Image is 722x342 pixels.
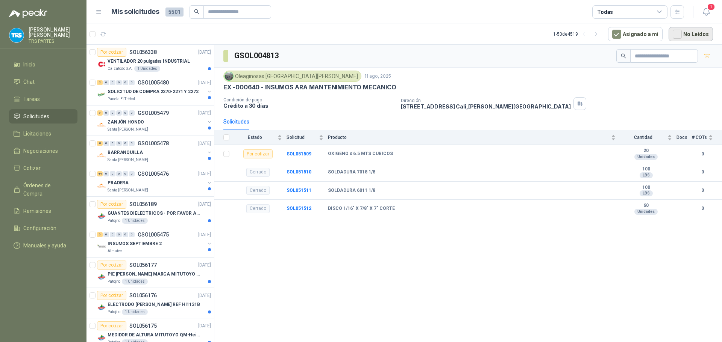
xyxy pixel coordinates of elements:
b: 0 [692,169,713,176]
div: 6 [97,232,103,237]
span: Producto [328,135,610,140]
button: Asignado a mi [608,27,663,41]
b: 60 [620,203,672,209]
p: [DATE] [198,170,211,178]
div: 0 [110,80,115,85]
div: Solicitudes [223,118,249,126]
div: 0 [103,141,109,146]
div: 0 [110,232,115,237]
b: 0 [692,205,713,212]
div: 9 [97,110,103,116]
th: Estado [234,130,287,145]
div: 2 [97,80,103,85]
p: [DATE] [198,110,211,117]
p: Dirección [401,98,571,103]
b: SOL051510 [287,169,311,175]
span: Configuración [23,224,56,232]
p: [DATE] [198,49,211,56]
p: Santa [PERSON_NAME] [108,187,148,193]
img: Company Logo [97,121,106,130]
span: Solicitud [287,135,317,140]
span: Estado [234,135,276,140]
img: Company Logo [9,28,24,42]
span: # COTs [692,135,707,140]
a: 44 0 0 0 0 0 GSOL005476[DATE] Company LogoPRADERASanta [PERSON_NAME] [97,169,212,193]
p: EX -000640 - INSUMOS ARA MANTENIMIENTO MECANICO [223,83,396,91]
p: SOLICITUD DE COMPRA 2270-2271 Y 2272 [108,88,199,95]
img: Company Logo [97,60,106,69]
div: 8 [97,141,103,146]
b: 0 [692,151,713,158]
a: Por cotizarSOL056177[DATE] Company LogoPIE [PERSON_NAME] MARCA MITUTOYO REF [PHONE_NUMBER]Patojit... [86,258,214,288]
span: Cantidad [620,135,666,140]
div: 0 [110,171,115,176]
p: ZANJÓN HONDO [108,119,144,126]
p: [DATE] [198,201,211,208]
a: 2 0 0 0 0 0 GSOL005480[DATE] Company LogoSOLICITUD DE COMPRA 2270-2271 Y 2272Panela El Trébol [97,78,212,102]
p: SOL056176 [129,293,157,298]
span: Chat [23,78,35,86]
a: SOL051512 [287,206,311,211]
div: 0 [116,171,122,176]
p: GSOL005480 [138,80,169,85]
p: [DATE] [198,292,211,299]
b: 20 [620,148,672,154]
div: 0 [129,232,135,237]
th: Docs [676,130,692,145]
span: Negociaciones [23,147,58,155]
b: OXIGENO x 6.5 MTS CUBICOS [328,151,393,157]
a: Cotizar [9,161,77,175]
p: Patojito [108,279,120,285]
div: Todas [597,8,613,16]
div: Por cotizar [97,200,126,209]
div: 0 [129,80,135,85]
img: Logo peakr [9,9,47,18]
div: Cerrado [246,186,270,195]
p: [PERSON_NAME] [PERSON_NAME] [29,27,77,38]
p: [DATE] [198,262,211,269]
div: 1 Unidades [134,66,160,72]
div: 0 [116,141,122,146]
p: Calzatodo S.A. [108,66,133,72]
p: BARRANQUILLA [108,149,143,156]
div: 0 [129,171,135,176]
th: Solicitud [287,130,328,145]
div: Por cotizar [243,149,273,158]
a: Solicitudes [9,109,77,124]
p: GSOL005479 [138,110,169,116]
a: Chat [9,75,77,89]
p: [STREET_ADDRESS] Cali , [PERSON_NAME][GEOGRAPHIC_DATA] [401,103,571,110]
p: ELECTRODO [PERSON_NAME] REF HI1131B [108,301,200,308]
div: 0 [103,232,109,237]
div: Oleaginosas [GEOGRAPHIC_DATA][PERSON_NAME] [223,71,361,82]
div: 0 [110,141,115,146]
div: 0 [116,232,122,237]
a: Órdenes de Compra [9,178,77,201]
div: 0 [103,171,109,176]
div: LBS [640,172,653,178]
a: Por cotizarSOL056189[DATE] Company LogoGUANTES DIELECTRICOS - POR FAVOR ADJUNTAR SU FICHA TECNICA... [86,197,214,227]
div: Cerrado [246,168,270,177]
div: 0 [116,80,122,85]
div: 0 [123,171,128,176]
p: GSOL005475 [138,232,169,237]
p: Almatec [108,248,122,254]
div: Cerrado [246,204,270,213]
button: No Leídos [669,27,713,41]
a: Negociaciones [9,144,77,158]
p: Panela El Trébol [108,96,135,102]
img: Company Logo [97,242,106,251]
th: Producto [328,130,620,145]
a: 9 0 0 0 0 0 GSOL005479[DATE] Company LogoZANJÓN HONDOSanta [PERSON_NAME] [97,108,212,133]
span: Tareas [23,95,40,103]
div: 0 [116,110,122,116]
div: LBS [640,190,653,196]
a: Inicio [9,57,77,72]
div: 0 [123,110,128,116]
b: SOL051511 [287,188,311,193]
p: 11 ago, 2025 [364,73,391,80]
p: PRADERA [108,179,129,187]
img: Company Logo [97,90,106,99]
p: [DATE] [198,140,211,147]
img: Company Logo [97,181,106,190]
